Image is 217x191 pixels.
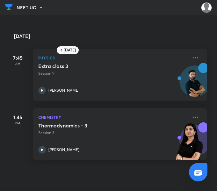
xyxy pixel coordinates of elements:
[5,54,31,62] h5: 7:45
[38,63,118,69] h5: Extra class 3
[5,121,31,125] p: PM
[38,71,188,76] p: Session 9
[64,48,76,53] h6: [DATE]
[180,69,210,100] img: Avatar
[5,62,31,65] p: AM
[5,2,13,12] img: Company Logo
[38,113,188,121] p: Chemistry
[17,3,47,12] button: NEET UG
[14,34,213,39] h4: [DATE]
[201,2,212,13] img: Amisha Rani
[48,147,79,153] p: [PERSON_NAME]
[172,122,207,166] img: unacademy
[38,122,118,129] h5: Thermodynamics - 3
[38,54,188,62] p: Physics
[48,88,79,93] p: [PERSON_NAME]
[5,2,13,13] a: Company Logo
[5,113,31,121] h5: 1:45
[38,130,188,136] p: Session 3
